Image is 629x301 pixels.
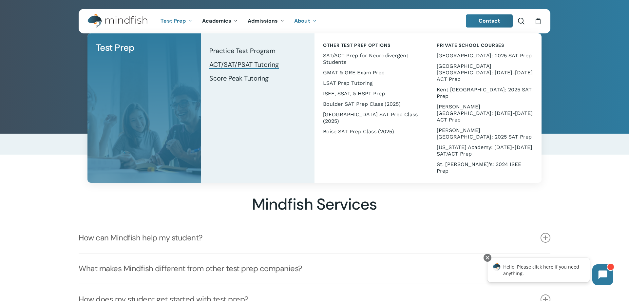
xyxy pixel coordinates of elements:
nav: Main Menu [156,9,321,33]
a: Academics [197,18,243,24]
a: What makes Mindfish different from other test prep companies? [79,254,550,284]
a: Admissions [243,18,289,24]
p: ACT/SAT Prep Guide for Parents [79,94,550,102]
header: Main Menu [79,9,550,33]
a: [GEOGRAPHIC_DATA]: 2025 SAT Prep [435,50,535,61]
a: ACT/SAT/PSAT Tutoring [207,58,308,71]
span: St. [PERSON_NAME]’s: 2024 ISEE Prep [437,161,521,174]
span: Boise SAT Prep Class (2025) [323,128,394,135]
span: Academics [202,17,231,24]
span: [PERSON_NAME][GEOGRAPHIC_DATA]: 2025 SAT Prep [437,127,532,140]
span: [GEOGRAPHIC_DATA] SAT Prep Class (2025) [323,111,418,124]
span: Other Test Prep Options [323,42,391,48]
span: [US_STATE] Academy: [DATE]-[DATE] SAT/ACT Prep [437,144,532,157]
span: [GEOGRAPHIC_DATA] [GEOGRAPHIC_DATA]: [DATE]-[DATE] ACT Prep [437,63,533,82]
span: Private School Courses [437,42,504,48]
span: SAT/ACT Prep for Neurodivergent Students [323,52,409,65]
a: Test Prep [156,18,197,24]
a: SAT/ACT Prep for Neurodivergent Students [321,50,422,67]
span: ISEE, SSAT, & HSPT Prep [323,90,385,97]
span: Boulder SAT Prep Class (2025) [323,101,401,107]
a: Cart [534,17,542,25]
span: Contact [479,17,500,24]
span: Kent [GEOGRAPHIC_DATA]: 2025 SAT Prep [437,86,532,99]
span: About [294,17,310,24]
span: Practice Test Program [209,47,276,55]
a: Boise SAT Prep Class (2025) [321,126,422,137]
a: Practice Test Program [207,44,308,58]
span: ACT/SAT/PSAT Tutoring [209,60,279,69]
a: St. [PERSON_NAME]’s: 2024 ISEE Prep [435,159,535,176]
span: GMAT & GRE Exam Prep [323,69,385,76]
span: Admissions [248,17,278,24]
a: About [289,18,322,24]
a: [US_STATE] Academy: [DATE]-[DATE] SAT/ACT Prep [435,142,535,159]
a: Score Peak Tutoring [207,71,308,85]
a: [GEOGRAPHIC_DATA] SAT Prep Class (2025) [321,109,422,126]
a: Kent [GEOGRAPHIC_DATA]: 2025 SAT Prep [435,85,535,102]
span: Score Peak Tutoring [209,74,269,83]
a: [PERSON_NAME][GEOGRAPHIC_DATA]: [DATE]-[DATE] ACT Prep [435,102,535,125]
span: [GEOGRAPHIC_DATA]: 2025 SAT Prep [437,52,532,59]
span: [PERSON_NAME][GEOGRAPHIC_DATA]: [DATE]-[DATE] ACT Prep [437,103,533,123]
a: Contact [466,14,513,28]
a: Test Prep [94,40,195,56]
span: Test Prep [96,42,135,54]
span: LSAT Prep Tutoring [323,80,373,86]
a: Private School Courses [435,40,535,50]
a: LSAT Prep Tutoring [321,78,422,88]
span: Test Prep [161,17,186,24]
a: Boulder SAT Prep Class (2025) [321,99,422,109]
a: GMAT & GRE Exam Prep [321,67,422,78]
iframe: Chatbot [481,253,620,292]
h1: Frequently Asked Questions (FAQ) [79,71,550,92]
a: [PERSON_NAME][GEOGRAPHIC_DATA]: 2025 SAT Prep [435,125,535,142]
a: [GEOGRAPHIC_DATA] [GEOGRAPHIC_DATA]: [DATE]-[DATE] ACT Prep [435,61,535,85]
a: How can Mindfish help my student? [79,223,550,253]
h2: Mindfish Services [79,195,550,214]
a: Other Test Prep Options [321,40,422,50]
a: ISEE, SSAT, & HSPT Prep [321,88,422,99]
